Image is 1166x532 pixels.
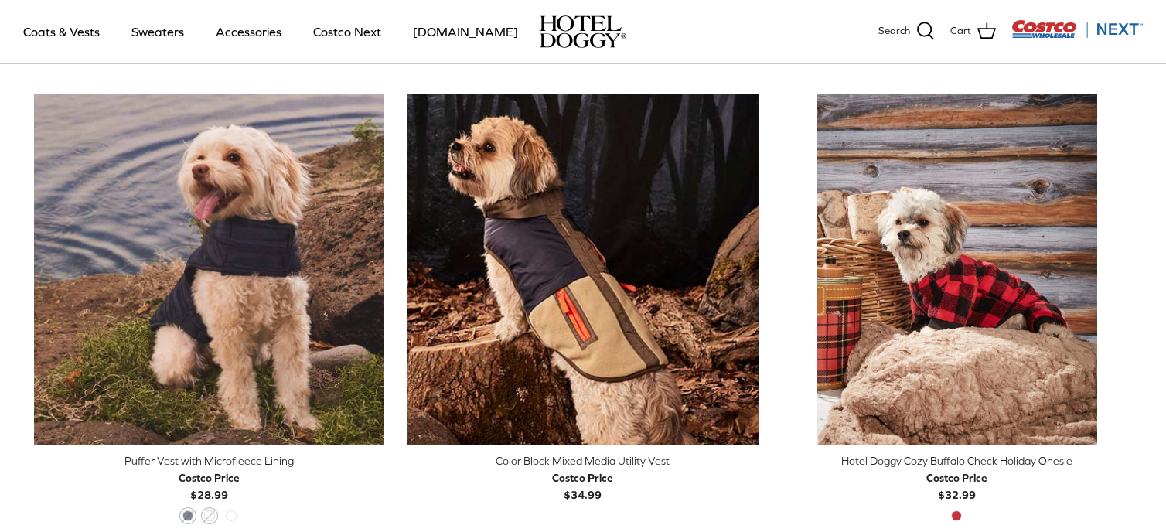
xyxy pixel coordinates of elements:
a: Puffer Vest with Microfleece Lining [34,94,384,444]
a: Color Block Mixed Media Utility Vest [407,94,758,444]
a: Visit Costco Next [1011,29,1143,41]
a: Color Block Mixed Media Utility Vest Costco Price$34.99 [407,452,758,504]
img: tan dog wearing a blue & brown vest [407,94,758,444]
span: Cart [950,23,971,39]
a: hoteldoggy.com hoteldoggycom [540,15,626,48]
img: Costco Next [1011,19,1143,39]
a: [DOMAIN_NAME] [399,5,532,58]
a: Coats & Vests [9,5,114,58]
div: Costco Price [552,469,613,486]
b: $28.99 [179,469,240,501]
span: Search [878,23,910,39]
a: Costco Next [299,5,395,58]
div: Color Block Mixed Media Utility Vest [407,452,758,469]
div: Costco Price [179,469,240,486]
b: $32.99 [926,469,987,501]
a: Sweaters [118,5,198,58]
a: Accessories [202,5,295,58]
div: Costco Price [926,469,987,486]
div: Puffer Vest with Microfleece Lining [34,452,384,469]
a: Hotel Doggy Cozy Buffalo Check Holiday Onesie [782,94,1132,444]
a: Puffer Vest with Microfleece Lining Costco Price$28.99 [34,452,384,504]
a: Search [878,22,935,42]
div: Hotel Doggy Cozy Buffalo Check Holiday Onesie [782,452,1132,469]
img: hoteldoggycom [540,15,626,48]
a: Hotel Doggy Cozy Buffalo Check Holiday Onesie Costco Price$32.99 [782,452,1132,504]
b: $34.99 [552,469,613,501]
a: Cart [950,22,996,42]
